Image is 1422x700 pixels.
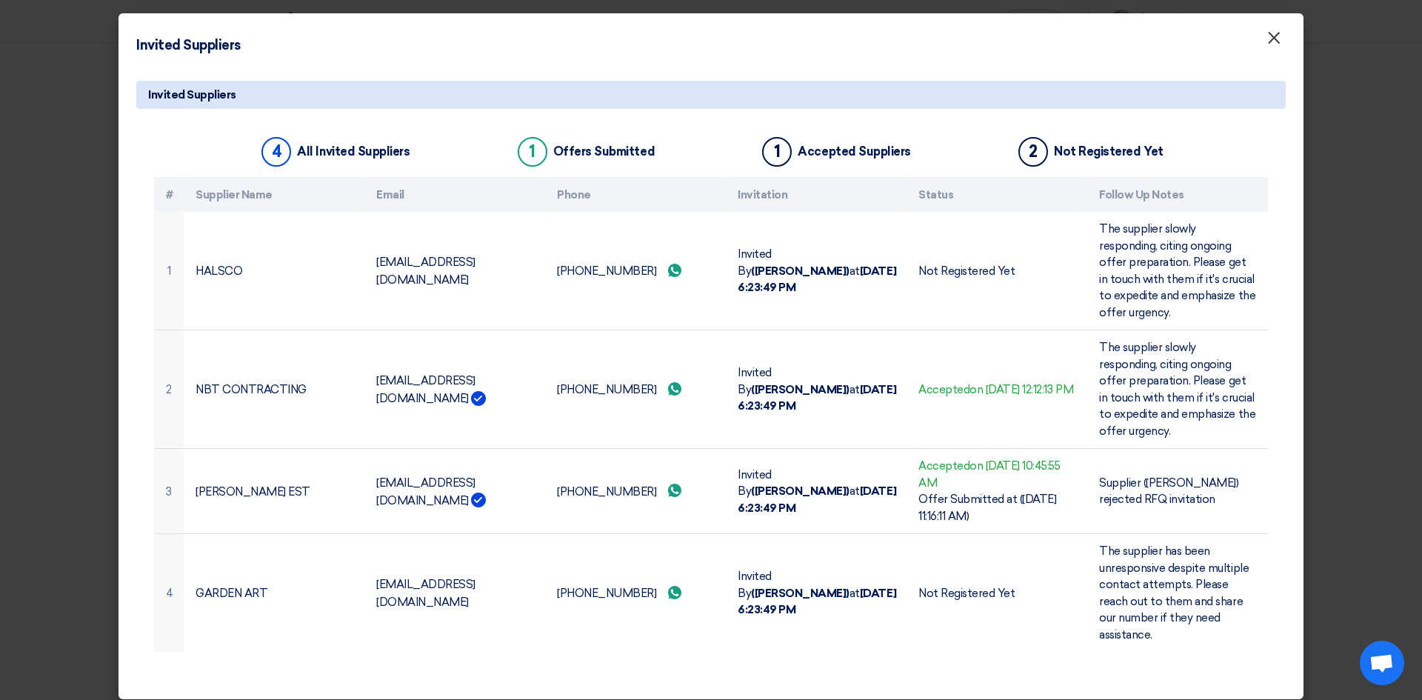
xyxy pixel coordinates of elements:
font: 4 [272,141,282,161]
font: [DATE] 6:23:49 PM [738,484,896,515]
font: HALSCO [196,264,242,278]
font: 1 [774,141,781,161]
font: The supplier slowly responding, citing ongoing offer preparation. Please get in touch with them i... [1099,341,1255,438]
font: at [849,587,860,600]
font: Offer Submitted at ([DATE] 11:16:11 AM) [918,493,1057,523]
font: × [1266,27,1281,56]
font: Invited By [738,247,772,278]
img: Verified Account [471,493,486,507]
font: Accepted Suppliers [798,144,910,159]
font: # [166,188,173,201]
font: on [DATE] 12:12:13 PM [969,383,1073,396]
font: Not Registered Yet [1054,144,1163,159]
img: Verified Account [471,391,486,406]
font: [PHONE_NUMBER] [557,383,656,396]
a: Open chat [1360,641,1404,685]
font: The supplier slowly responding, citing ongoing offer preparation. Please get in touch with them i... [1099,222,1255,319]
font: 1 [167,264,171,278]
font: ([PERSON_NAME]) [751,264,849,278]
font: [PHONE_NUMBER] [557,485,656,499]
font: Invited Suppliers [148,88,236,101]
font: Invited Suppliers [136,37,241,53]
font: on [DATE] 10:45:55 AM [918,459,1061,490]
font: Email [376,188,404,201]
font: [PERSON_NAME] EST [196,485,310,499]
font: 1 [529,141,535,161]
font: Invited By [738,366,772,396]
font: at [849,383,860,396]
font: Offers Submitted [553,144,655,159]
font: Supplier ([PERSON_NAME]) rejected RFQ invitation [1099,476,1238,507]
font: [EMAIL_ADDRESS][DOMAIN_NAME] [376,374,475,405]
font: [EMAIL_ADDRESS][DOMAIN_NAME] [376,476,475,507]
font: 2 [1029,141,1038,161]
font: ([PERSON_NAME]) [751,383,849,396]
font: GARDEN ART [196,587,267,600]
font: Invited By [738,570,772,600]
font: NBT CONTRACTING [196,383,307,396]
font: at [849,264,860,278]
font: Accepted [918,383,969,396]
font: Not Registered Yet [918,264,1015,278]
font: Accepted [918,459,969,473]
font: [PHONE_NUMBER] [557,587,656,600]
font: 4 [166,587,173,600]
font: ([PERSON_NAME]) [751,587,849,600]
font: Invited By [738,468,772,499]
font: ([PERSON_NAME]) [751,484,849,498]
font: Supplier Name [196,188,273,201]
font: Status [918,188,953,201]
font: Not Registered Yet [918,587,1015,600]
font: [EMAIL_ADDRESS][DOMAIN_NAME] [376,256,475,287]
font: All Invited Suppliers [297,144,410,159]
font: Follow Up Notes [1099,188,1184,201]
font: The supplier has been unresponsive despite multiple contact attempts. Please reach out to them an... [1099,544,1249,641]
font: Invitation [738,188,787,201]
font: at [849,484,860,498]
font: 3 [166,485,172,499]
font: [PHONE_NUMBER] [557,264,656,278]
font: Phone [557,188,591,201]
font: [EMAIL_ADDRESS][DOMAIN_NAME] [376,578,475,609]
font: 2 [166,383,172,396]
button: Close [1255,24,1293,53]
